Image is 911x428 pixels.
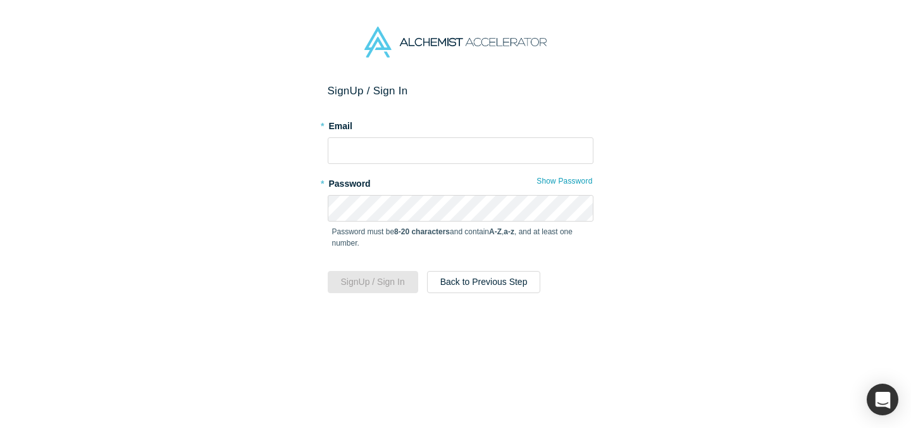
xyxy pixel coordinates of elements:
[394,227,450,236] strong: 8-20 characters
[332,226,589,249] p: Password must be and contain , , and at least one number.
[328,271,418,293] button: SignUp / Sign In
[489,227,502,236] strong: A-Z
[328,115,593,133] label: Email
[328,173,593,191] label: Password
[364,27,547,58] img: Alchemist Accelerator Logo
[427,271,541,293] button: Back to Previous Step
[328,84,593,98] h2: Sign Up / Sign In
[504,227,514,236] strong: a-z
[536,173,593,189] button: Show Password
